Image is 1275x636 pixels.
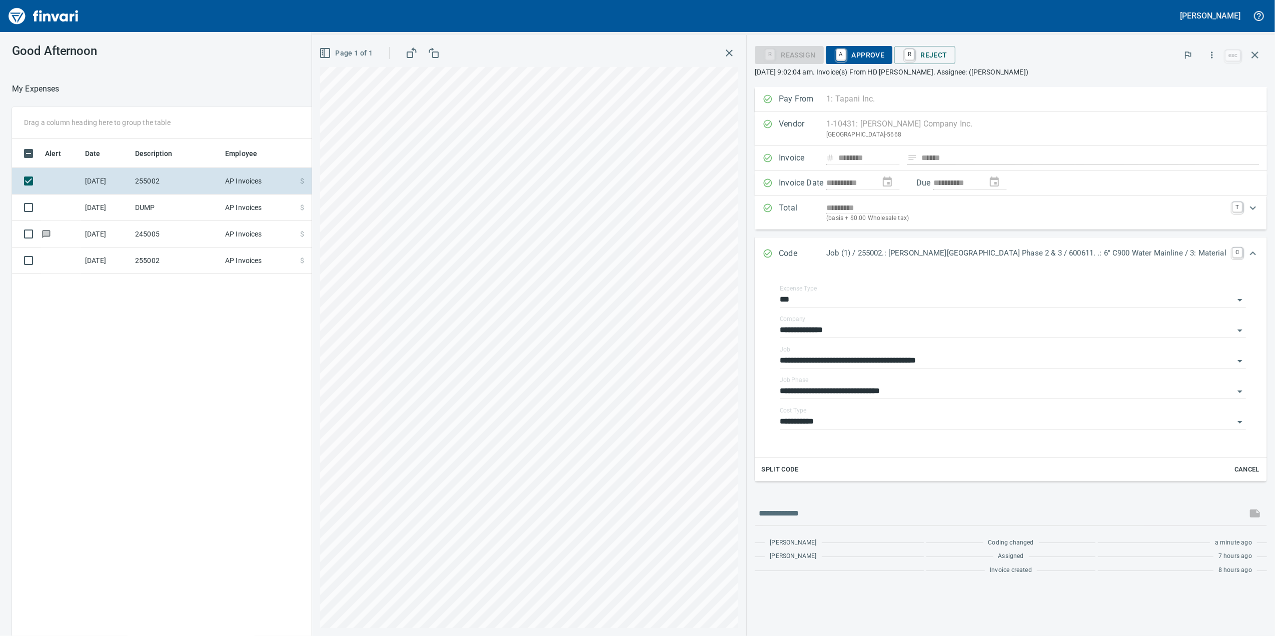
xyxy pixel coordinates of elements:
[300,255,304,265] span: $
[1233,323,1247,337] button: Open
[1233,415,1247,429] button: Open
[755,237,1267,270] div: Expand
[902,46,947,63] span: Reject
[131,247,221,274] td: 255002
[780,316,806,322] label: Company
[41,230,52,237] span: Has messages
[1243,501,1267,525] span: This records your message into the invoice and notifies anyone mentioned
[834,46,885,63] span: Approve
[85,147,101,159] span: Date
[780,377,808,383] label: Job Phase
[135,147,186,159] span: Description
[779,247,826,260] p: Code
[1178,8,1243,23] button: [PERSON_NAME]
[131,194,221,221] td: DUMP
[1218,551,1252,561] span: 7 hours ago
[990,565,1032,575] span: Invoice created
[1223,43,1267,67] span: Close invoice
[780,346,790,352] label: Job
[755,270,1267,481] div: Expand
[81,221,131,247] td: [DATE]
[988,538,1034,548] span: Coding changed
[12,83,60,95] nav: breadcrumb
[998,551,1024,561] span: Assigned
[826,213,1226,223] p: (basis + $0.00 Wholesale tax)
[836,49,846,60] a: A
[12,83,60,95] p: My Expenses
[1232,247,1242,257] a: C
[1232,202,1242,212] a: T
[45,147,74,159] span: Alert
[759,462,801,477] button: Split Code
[1233,293,1247,307] button: Open
[304,147,342,159] span: Amount
[221,247,296,274] td: AP Invoices
[780,407,807,413] label: Cost Type
[131,168,221,194] td: 255002
[761,464,798,475] span: Split Code
[221,194,296,221] td: AP Invoices
[1225,50,1240,61] a: esc
[321,47,373,59] span: Page 1 of 1
[755,196,1267,229] div: Expand
[1231,462,1263,477] button: Cancel
[45,147,61,159] span: Alert
[317,44,377,62] button: Page 1 of 1
[300,202,304,212] span: $
[300,229,304,239] span: $
[225,147,270,159] span: Employee
[85,147,114,159] span: Date
[1233,384,1247,398] button: Open
[1180,10,1240,21] h5: [PERSON_NAME]
[135,147,173,159] span: Description
[81,168,131,194] td: [DATE]
[894,46,955,64] button: RReject
[131,221,221,247] td: 245005
[779,202,826,223] p: Total
[1215,538,1252,548] span: a minute ago
[770,538,816,548] span: [PERSON_NAME]
[81,194,131,221] td: [DATE]
[221,221,296,247] td: AP Invoices
[1218,565,1252,575] span: 8 hours ago
[1233,354,1247,368] button: Open
[905,49,914,60] a: R
[1201,44,1223,66] button: More
[780,285,817,291] label: Expense Type
[1177,44,1199,66] button: Flag
[770,551,816,561] span: [PERSON_NAME]
[24,117,171,127] p: Drag a column heading here to group the table
[300,176,304,186] span: $
[81,247,131,274] td: [DATE]
[12,44,330,58] h3: Good Afternoon
[1233,464,1260,475] span: Cancel
[826,247,1226,259] p: Job (1) / 255002.: [PERSON_NAME][GEOGRAPHIC_DATA] Phase 2 & 3 / 600611. .: 6" C900 Water Mainline...
[6,4,81,28] img: Finvari
[755,67,1267,77] p: [DATE] 9:02:04 am. Invoice(s) From HD [PERSON_NAME]. Assignee: ([PERSON_NAME])
[826,46,893,64] button: AApprove
[225,147,257,159] span: Employee
[221,168,296,194] td: AP Invoices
